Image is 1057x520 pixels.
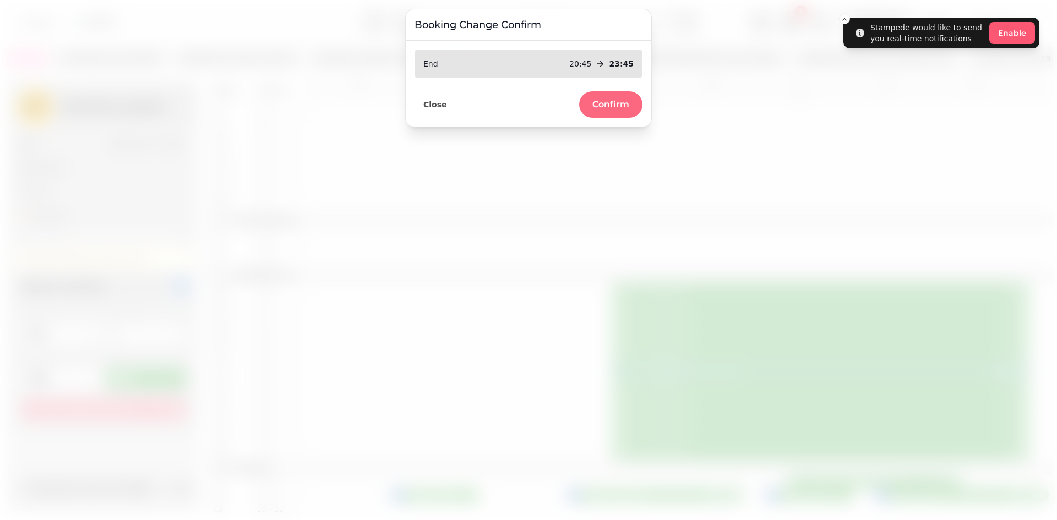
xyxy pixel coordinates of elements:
[415,18,642,31] h3: Booking Change Confirm
[569,58,591,69] p: 20:45
[579,91,642,118] button: Confirm
[609,58,634,69] p: 23:45
[592,100,629,109] span: Confirm
[423,58,438,69] p: End
[423,101,447,108] span: Close
[415,97,456,112] button: Close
